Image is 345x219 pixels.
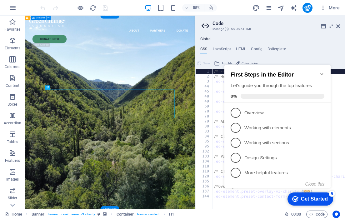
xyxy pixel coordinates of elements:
[267,47,286,54] h4: Boilerplate
[196,69,213,74] div: 1
[9,15,102,22] h2: First Steps in the Editor
[7,139,18,144] p: Tables
[196,79,213,84] div: 3
[5,158,20,163] p: Features
[47,211,95,218] span: . banner .preset-banner-v3-charity
[8,196,17,201] p: Slider
[212,21,340,26] h2: Code
[320,5,340,11] span: More
[196,164,213,169] div: 118
[196,159,213,164] div: 104
[192,4,202,12] h6: 55%
[2,94,109,109] li: Design Settings
[32,211,174,218] nav: breadcrumb
[196,119,213,124] div: 79
[265,4,272,12] i: Pages (Ctrl+Alt+S)
[196,154,213,159] div: 103
[89,4,97,12] button: reload
[4,121,21,126] p: Accordion
[196,134,213,139] div: 84
[196,99,213,104] div: 49
[252,4,260,12] button: design
[103,212,107,216] i: This element contains a background
[101,13,120,19] div: + Add section
[169,211,174,218] span: Click to select. Double-click to edit
[332,211,340,218] button: Usercentrics
[136,211,159,218] span: . banner-content
[306,211,327,218] button: Code
[89,4,97,12] i: Reload page
[212,47,231,54] h4: JavaScript
[200,37,212,42] h4: Global
[196,104,213,109] div: 69
[5,211,22,218] a: Click to cancel selection. Double-click to open Pages
[196,89,213,94] div: 45
[22,83,97,90] p: Working with sections
[77,4,84,12] button: Click here to leave preview mode and continue editing
[196,84,213,89] div: 44
[2,109,109,124] li: More helpful features
[196,139,213,144] div: 85
[290,4,297,12] i: AI Writer
[291,211,301,218] span: 00 00
[200,47,207,54] h4: CSS
[5,46,21,51] p: Elements
[2,79,109,94] li: Working with sections
[236,47,246,54] h4: HTML
[182,4,204,12] button: 55%
[117,211,134,218] span: Container
[213,60,233,67] button: Add file
[196,129,213,134] div: 83
[290,4,297,12] button: text_generator
[212,26,327,32] h3: Manage (S)CSS, JS & HTML
[9,26,102,32] div: Let's guide you through the top features
[196,169,213,174] div: 119
[196,149,213,154] div: 102
[6,83,19,88] p: Content
[22,113,97,120] p: More helpful features
[196,174,213,179] div: 120
[22,68,97,75] p: Working with elements
[196,144,213,149] div: 95
[196,194,213,199] div: 144
[265,4,272,12] button: pages
[9,37,19,42] span: 0%
[196,94,213,99] div: 48
[101,206,120,212] div: + Add section
[196,189,213,194] div: 137
[196,74,213,79] div: 2
[317,3,342,13] button: More
[79,140,106,145] div: Get Started
[222,60,232,67] span: Add file
[7,102,18,107] p: Boxes
[22,53,97,60] p: Overview
[196,179,213,184] div: 135
[107,134,113,140] div: 5
[97,15,102,20] div: Minimize checklist
[208,5,213,11] i: On resize automatically adjust zoom level to fit chosen device.
[251,47,262,54] h4: Config
[285,211,301,218] h6: Session time
[32,211,45,218] span: Click to select. Double-click to edit
[6,177,19,182] p: Images
[196,109,213,114] div: 70
[2,64,109,79] li: Working with elements
[83,125,102,130] button: Close this
[277,4,285,12] i: Navigator
[196,124,213,129] div: 80
[302,3,312,13] button: publish
[309,211,325,218] span: Code
[296,212,297,217] span: :
[196,184,213,189] div: 136
[22,98,97,105] p: Design Settings
[4,27,20,32] p: Favorites
[2,49,109,64] li: Overview
[5,64,20,69] p: Columns
[304,4,311,12] i: Publish
[277,4,285,12] button: navigator
[97,212,100,216] i: This element is a customizable preset
[36,17,45,19] span: Container
[196,114,213,119] div: 78
[66,136,111,149] div: Get Started 5 items remaining, 0% complete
